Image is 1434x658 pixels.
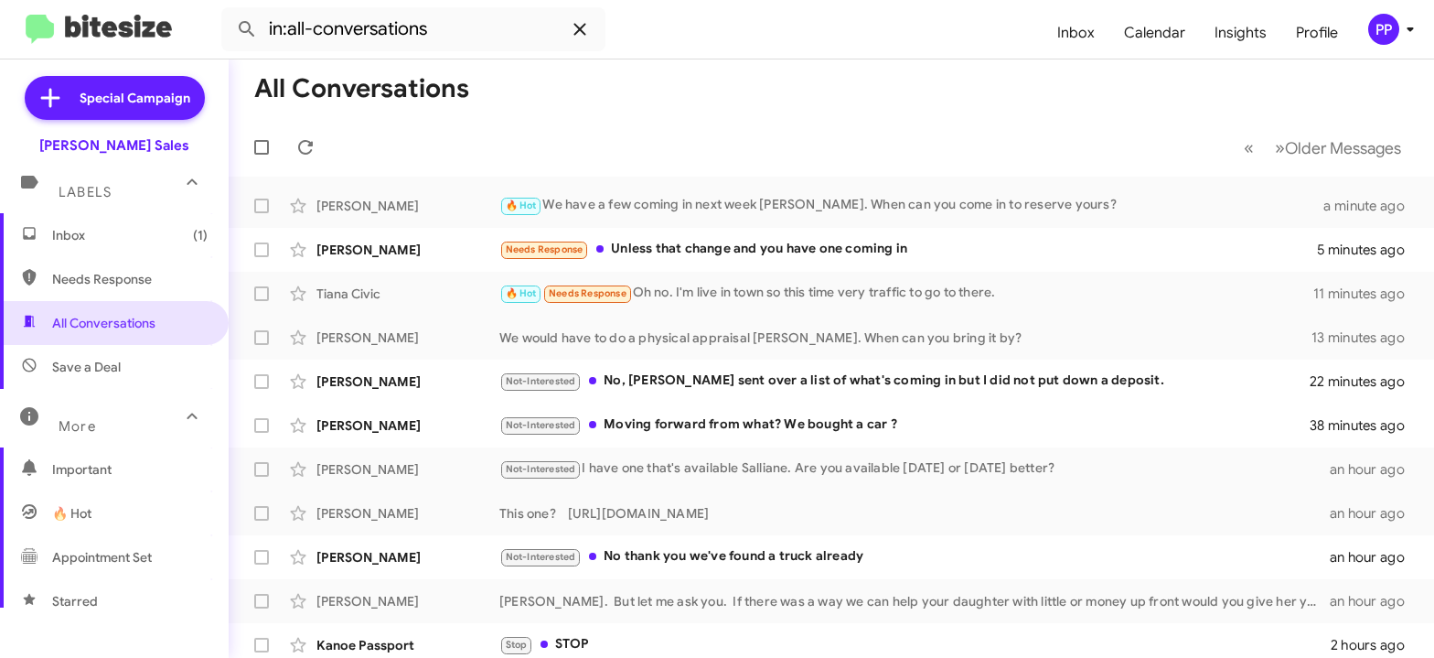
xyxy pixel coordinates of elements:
[499,458,1330,480] div: I have one that's available Salliane. Are you available [DATE] or [DATE] better?
[1275,136,1285,159] span: »
[506,463,576,475] span: Not-Interested
[1281,6,1353,59] a: Profile
[1043,6,1109,59] a: Inbox
[52,460,208,479] span: Important
[316,548,499,566] div: [PERSON_NAME]
[316,285,499,303] div: Tiana Civic
[506,639,528,651] span: Stop
[1310,416,1419,435] div: 38 minutes ago
[1331,636,1419,654] div: 2 hours ago
[316,504,499,523] div: [PERSON_NAME]
[1311,329,1419,347] div: 13 minutes ago
[1285,138,1401,158] span: Older Messages
[499,504,1330,523] div: This one? [URL][DOMAIN_NAME]
[52,314,155,332] span: All Conversations
[59,184,112,200] span: Labels
[316,592,499,610] div: [PERSON_NAME]
[499,239,1317,260] div: Unless that change and you have one coming in
[1200,6,1281,59] a: Insights
[1313,285,1419,303] div: 11 minutes ago
[549,287,626,299] span: Needs Response
[499,195,1323,216] div: We have a few coming in next week [PERSON_NAME]. When can you come in to reserve yours?
[506,551,576,563] span: Not-Interested
[52,358,121,376] span: Save a Deal
[1330,460,1419,479] div: an hour ago
[25,76,205,120] a: Special Campaign
[316,197,499,215] div: [PERSON_NAME]
[499,283,1313,304] div: Oh no. I'm live in town so this time very traffic to go to there.
[316,329,499,347] div: [PERSON_NAME]
[1233,129,1265,167] button: Previous
[499,592,1330,610] div: [PERSON_NAME]. But let me ask you. If there was a way we can help your daughter with little or mo...
[1264,129,1412,167] button: Next
[52,226,208,244] span: Inbox
[52,548,152,566] span: Appointment Set
[52,504,91,523] span: 🔥 Hot
[193,226,208,244] span: (1)
[80,89,190,107] span: Special Campaign
[499,546,1330,567] div: No thank you we've found a truck already
[1330,504,1419,523] div: an hour ago
[506,419,576,431] span: Not-Interested
[499,634,1331,655] div: STOP
[254,74,469,103] h1: All Conversations
[316,416,499,435] div: [PERSON_NAME]
[221,7,605,51] input: Search
[1353,14,1414,45] button: PP
[316,636,499,654] div: Kanoe Passport
[52,270,208,288] span: Needs Response
[499,329,1311,347] div: We would have to do a physical appraisal [PERSON_NAME]. When can you bring it by?
[39,136,189,155] div: [PERSON_NAME] Sales
[59,418,96,435] span: More
[506,200,537,211] span: 🔥 Hot
[1323,197,1419,215] div: a minute ago
[316,241,499,259] div: [PERSON_NAME]
[506,287,537,299] span: 🔥 Hot
[1310,372,1419,391] div: 22 minutes ago
[1368,14,1399,45] div: PP
[1244,136,1254,159] span: «
[506,375,576,387] span: Not-Interested
[1109,6,1200,59] a: Calendar
[1330,592,1419,610] div: an hour ago
[499,415,1310,436] div: Moving forward from what? We bought a car ?
[1317,241,1419,259] div: 5 minutes ago
[499,371,1310,392] div: No, [PERSON_NAME] sent over a list of what's coming in but I did not put down a deposit.
[1234,129,1412,167] nav: Page navigation example
[316,372,499,391] div: [PERSON_NAME]
[506,243,583,255] span: Needs Response
[316,460,499,479] div: [PERSON_NAME]
[1330,548,1419,566] div: an hour ago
